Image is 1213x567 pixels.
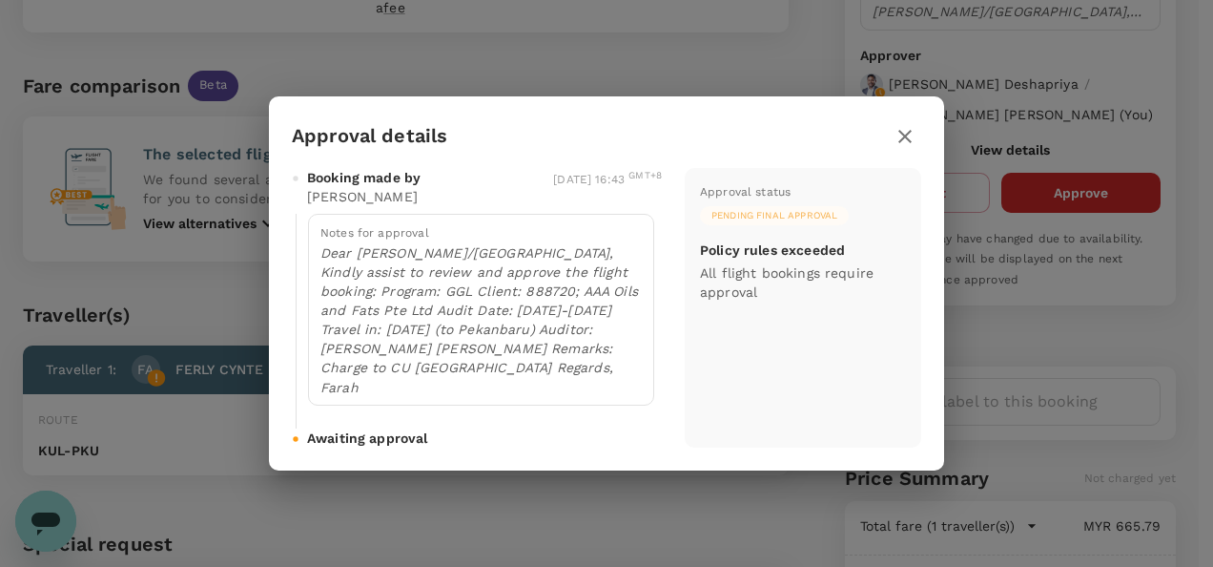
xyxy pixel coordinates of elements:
[700,263,906,302] p: All flight bookings require approval
[320,243,642,396] p: Dear [PERSON_NAME]/[GEOGRAPHIC_DATA], Kindly assist to review and approve the flight booking: Pro...
[628,170,662,180] sup: GMT+8
[320,226,429,240] span: Notes for approval
[292,125,447,147] h3: Approval details
[307,187,418,206] p: [PERSON_NAME]
[553,173,662,186] span: [DATE] 16:43
[700,209,849,222] span: Pending final approval
[700,241,845,260] p: Policy rules exceeded
[307,429,428,448] span: Awaiting approval
[307,168,421,187] span: Booking made by
[700,183,791,202] div: Approval status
